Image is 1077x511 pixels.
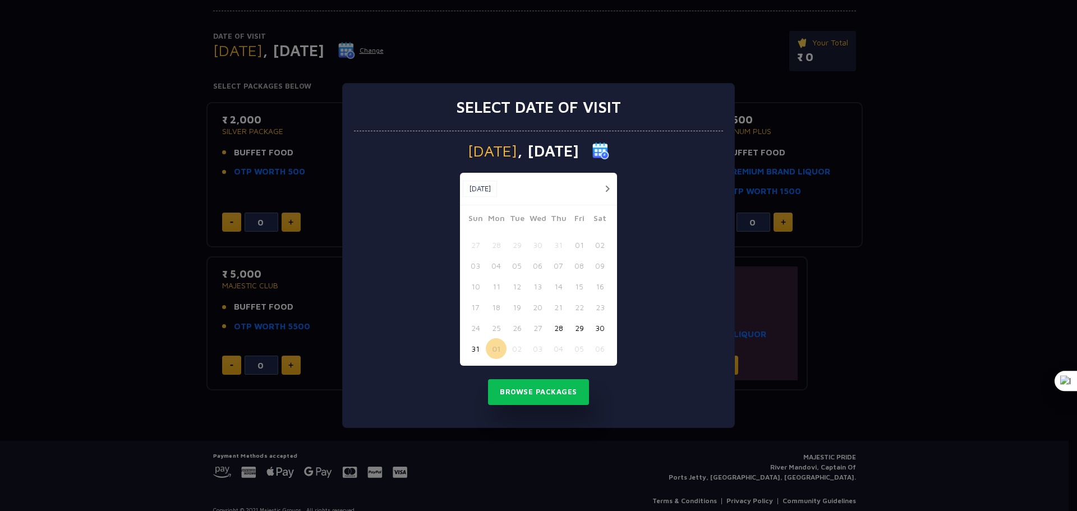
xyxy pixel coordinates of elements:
h3: Select date of visit [456,98,621,117]
button: 03 [465,255,486,276]
button: 29 [569,317,590,338]
button: 31 [465,338,486,359]
button: 09 [590,255,610,276]
button: 11 [486,276,507,297]
span: Mon [486,212,507,228]
span: Sat [590,212,610,228]
button: 27 [527,317,548,338]
button: 24 [465,317,486,338]
button: 08 [569,255,590,276]
button: 29 [507,234,527,255]
span: Fri [569,212,590,228]
button: 06 [527,255,548,276]
button: 31 [548,234,569,255]
span: , [DATE] [517,143,579,159]
button: 15 [569,276,590,297]
span: Thu [548,212,569,228]
button: 20 [527,297,548,317]
button: 23 [590,297,610,317]
button: 27 [465,234,486,255]
button: 06 [590,338,610,359]
button: 17 [465,297,486,317]
span: Tue [507,212,527,228]
button: 01 [486,338,507,359]
button: 25 [486,317,507,338]
button: 28 [486,234,507,255]
button: 02 [507,338,527,359]
span: Sun [465,212,486,228]
span: [DATE] [468,143,517,159]
button: 21 [548,297,569,317]
button: 01 [569,234,590,255]
button: 03 [527,338,548,359]
img: calender icon [592,142,609,159]
button: 18 [486,297,507,317]
button: 05 [507,255,527,276]
button: 12 [507,276,527,297]
button: Browse Packages [488,379,589,405]
button: 04 [486,255,507,276]
button: 02 [590,234,610,255]
span: Wed [527,212,548,228]
button: 10 [465,276,486,297]
button: 04 [548,338,569,359]
button: [DATE] [463,181,497,197]
button: 28 [548,317,569,338]
button: 07 [548,255,569,276]
button: 14 [548,276,569,297]
button: 26 [507,317,527,338]
button: 30 [527,234,548,255]
button: 13 [527,276,548,297]
button: 30 [590,317,610,338]
button: 22 [569,297,590,317]
button: 16 [590,276,610,297]
button: 05 [569,338,590,359]
button: 19 [507,297,527,317]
